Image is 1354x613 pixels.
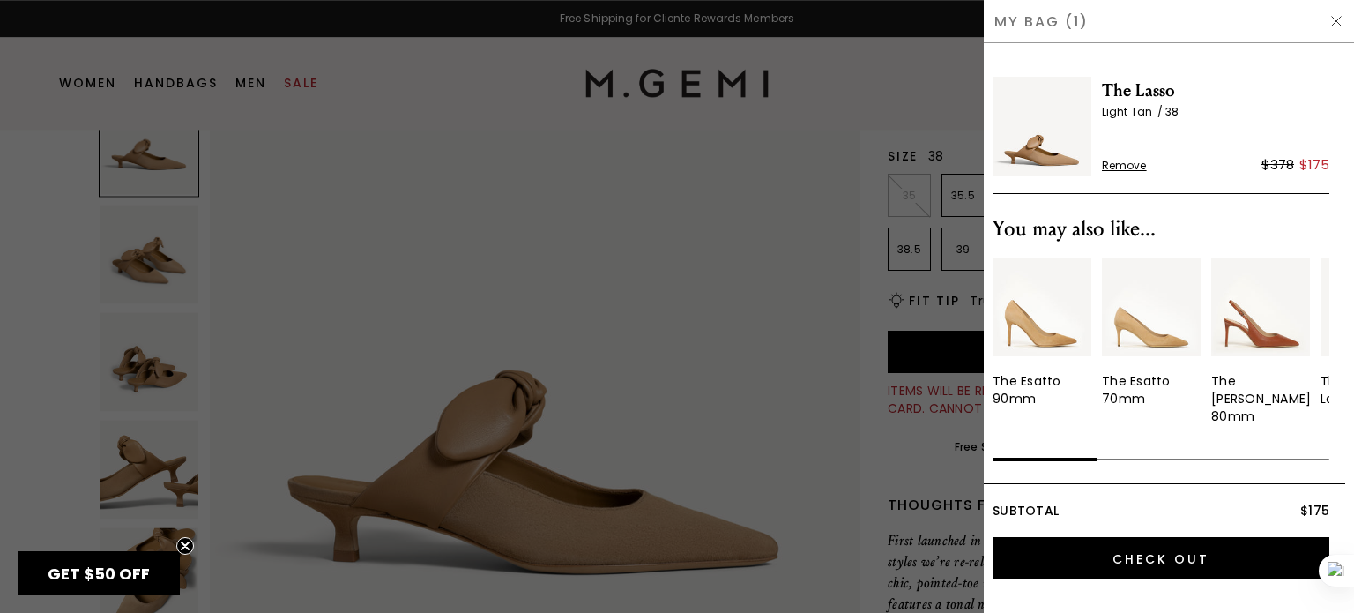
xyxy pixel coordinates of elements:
[1102,258,1201,407] a: The Esatto 70mm
[176,537,194,555] button: Close teaser
[1102,159,1147,173] span: Remove
[1102,258,1201,356] img: v_11801_01_Main_New_TheEsatto70_Cappuccino_Suede_290x387_crop_center.jpg
[993,502,1059,520] span: Subtotal
[1165,104,1179,119] span: 38
[1329,14,1343,28] img: Hide Drawer
[1299,154,1329,176] div: $175
[48,563,150,585] span: GET $50 OFF
[993,258,1091,407] a: The Esatto 90mm
[993,258,1091,425] div: 1 / 10
[993,537,1329,579] input: Check Out
[1102,77,1329,105] span: The Lasso
[1211,258,1310,425] div: 3 / 10
[1211,258,1310,356] img: v_12669_01_Main_New_TheValeria_Saddle_Nappa_290x387_crop_center.jpg
[1261,154,1294,176] div: $378
[993,258,1091,356] img: v_09480_01_Main_New_TheEsatto90_Cappuccino_Suede_290x387_crop_center.jpg
[1102,372,1201,407] div: The Esatto 70mm
[1102,258,1201,425] div: 2 / 10
[993,372,1091,407] div: The Esatto 90mm
[1300,502,1329,520] span: $175
[993,215,1329,243] div: You may also like...
[993,77,1091,176] img: The Lasso
[18,551,180,595] div: GET $50 OFFClose teaser
[1211,372,1311,425] div: The [PERSON_NAME] 80mm
[1211,258,1310,425] a: The [PERSON_NAME] 80mm
[1102,104,1165,119] span: Light Tan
